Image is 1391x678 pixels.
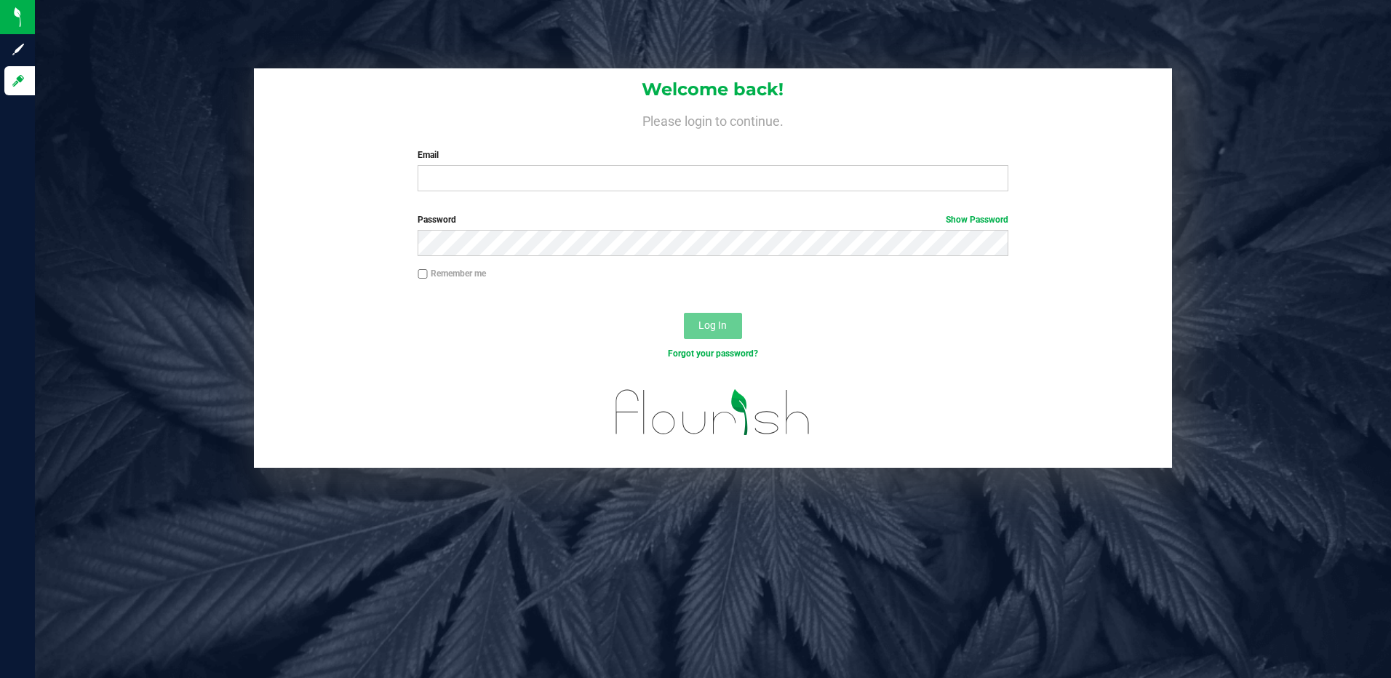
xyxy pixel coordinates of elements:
[418,215,456,225] span: Password
[418,269,428,279] input: Remember me
[684,313,742,339] button: Log In
[254,111,1173,128] h4: Please login to continue.
[946,215,1008,225] a: Show Password
[254,80,1173,99] h1: Welcome back!
[698,319,727,331] span: Log In
[418,267,486,280] label: Remember me
[598,375,828,450] img: flourish_logo.svg
[11,73,25,88] inline-svg: Log in
[11,42,25,57] inline-svg: Sign up
[668,348,758,359] a: Forgot your password?
[418,148,1008,161] label: Email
